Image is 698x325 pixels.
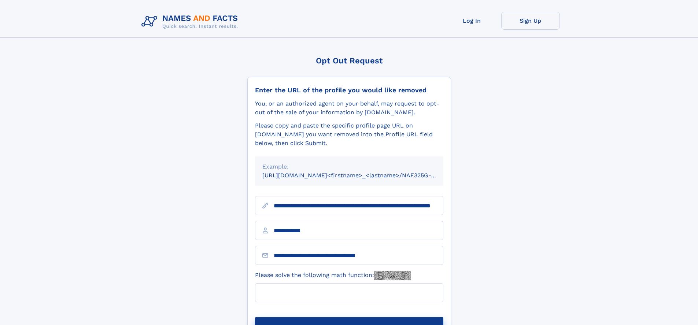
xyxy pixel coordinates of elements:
[443,12,501,30] a: Log In
[255,86,443,94] div: Enter the URL of the profile you would like removed
[501,12,560,30] a: Sign Up
[255,99,443,117] div: You, or an authorized agent on your behalf, may request to opt-out of the sale of your informatio...
[255,271,411,280] label: Please solve the following math function:
[255,121,443,148] div: Please copy and paste the specific profile page URL on [DOMAIN_NAME] you want removed into the Pr...
[262,162,436,171] div: Example:
[139,12,244,32] img: Logo Names and Facts
[262,172,457,179] small: [URL][DOMAIN_NAME]<firstname>_<lastname>/NAF325G-xxxxxxxx
[247,56,451,65] div: Opt Out Request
